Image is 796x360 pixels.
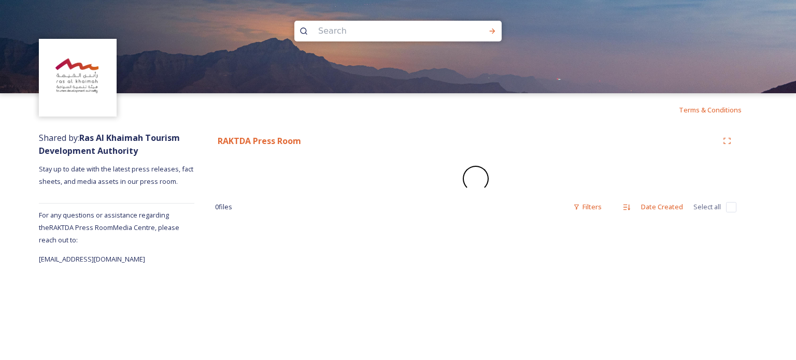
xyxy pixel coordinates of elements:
span: Terms & Conditions [679,105,742,114]
span: Stay up to date with the latest press releases, fact sheets, and media assets in our press room. [39,164,195,186]
div: Date Created [636,197,688,217]
span: For any questions or assistance regarding the RAKTDA Press Room Media Centre, please reach out to: [39,210,179,244]
a: Terms & Conditions [679,104,757,116]
input: Search [313,20,455,42]
span: Shared by: [39,132,180,156]
span: 0 file s [215,202,232,212]
strong: RAKTDA Press Room [218,135,301,147]
strong: Ras Al Khaimah Tourism Development Authority [39,132,180,156]
span: [EMAIL_ADDRESS][DOMAIN_NAME] [39,254,145,264]
span: Select all [693,202,721,212]
img: Logo_RAKTDA_RGB-01.png [40,40,116,116]
div: Filters [568,197,607,217]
